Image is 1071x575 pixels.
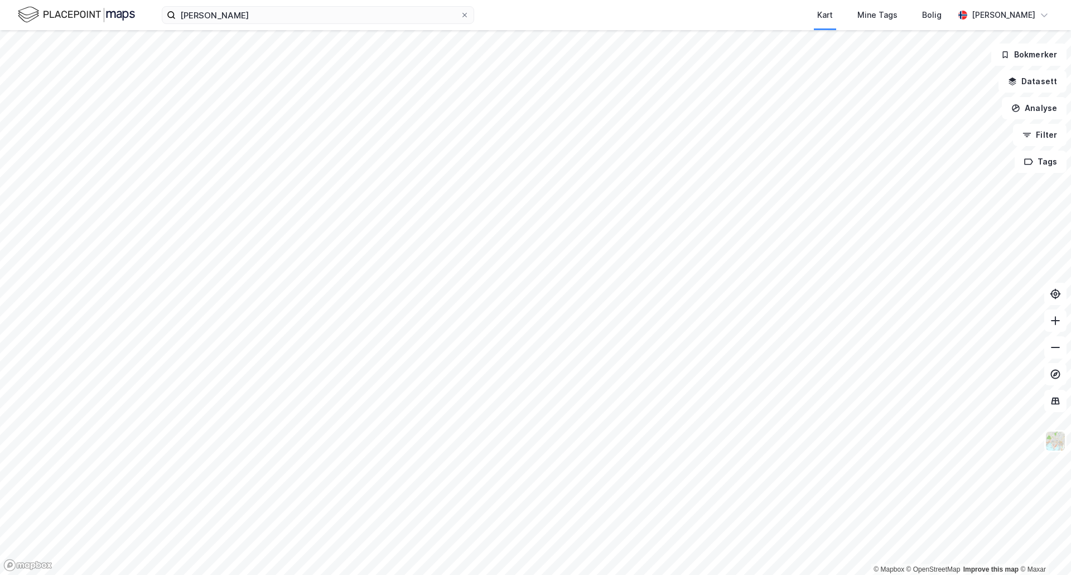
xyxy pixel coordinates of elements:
[18,5,135,25] img: logo.f888ab2527a4732fd821a326f86c7f29.svg
[176,7,460,23] input: Søk på adresse, matrikkel, gårdeiere, leietakere eller personer
[963,566,1019,573] a: Improve this map
[1015,521,1071,575] div: Kontrollprogram for chat
[874,566,904,573] a: Mapbox
[817,8,833,22] div: Kart
[3,559,52,572] a: Mapbox homepage
[1045,431,1066,452] img: Z
[991,44,1067,66] button: Bokmerker
[1002,97,1067,119] button: Analyse
[1015,151,1067,173] button: Tags
[906,566,961,573] a: OpenStreetMap
[1015,521,1071,575] iframe: Chat Widget
[998,70,1067,93] button: Datasett
[857,8,898,22] div: Mine Tags
[972,8,1035,22] div: [PERSON_NAME]
[1013,124,1067,146] button: Filter
[922,8,942,22] div: Bolig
